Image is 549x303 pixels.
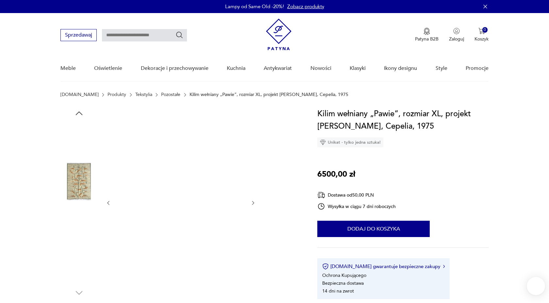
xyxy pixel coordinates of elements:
img: Ikona strzałki w prawo [443,265,445,268]
img: Patyna - sklep z meblami i dekoracjami vintage [266,19,291,50]
img: Zdjęcie produktu Kilim wełniany „Pawie”, rozmiar XL, projekt Piotra Grabowskiego, Cepelia, 1975 [60,121,98,159]
img: Ikona koszyka [478,28,485,34]
p: Koszyk [474,36,489,42]
div: 0 [482,27,488,33]
img: Ikona medalu [424,28,430,35]
a: Ikony designu [384,56,417,81]
button: Sprzedawaj [60,29,97,41]
a: Promocje [466,56,489,81]
p: Patyna B2B [415,36,439,42]
div: Wysyłka w ciągu 7 dni roboczych [317,202,396,210]
button: [DOMAIN_NAME] gwarantuje bezpieczne zakupy [322,263,445,270]
p: 6500,00 zł [317,168,355,181]
img: Zdjęcie produktu Kilim wełniany „Pawie”, rozmiar XL, projekt Piotra Grabowskiego, Cepelia, 1975 [60,205,98,242]
a: Klasyki [350,56,366,81]
p: Kilim wełniany „Pawie”, rozmiar XL, projekt [PERSON_NAME], Cepelia, 1975 [190,92,348,97]
a: Tekstylia [135,92,152,97]
button: Dodaj do koszyka [317,221,430,237]
img: Ikona certyfikatu [322,263,329,270]
a: [DOMAIN_NAME] [60,92,99,97]
img: Zdjęcie produktu Kilim wełniany „Pawie”, rozmiar XL, projekt Piotra Grabowskiego, Cepelia, 1975 [118,108,244,297]
a: Dekoracje i przechowywanie [141,56,208,81]
p: Zaloguj [449,36,464,42]
img: Zdjęcie produktu Kilim wełniany „Pawie”, rozmiar XL, projekt Piotra Grabowskiego, Cepelia, 1975 [60,246,98,283]
li: Bezpieczna dostawa [322,280,364,286]
p: Lampy od Same Old -20%! [225,3,284,10]
a: Zobacz produkty [287,3,324,10]
button: Patyna B2B [415,28,439,42]
li: Ochrona Kupującego [322,272,366,279]
iframe: Smartsupp widget button [527,277,545,295]
img: Ikonka użytkownika [453,28,460,34]
a: Sprzedawaj [60,33,97,38]
a: Meble [60,56,76,81]
a: Style [436,56,447,81]
div: Dostawa od 50,00 PLN [317,191,396,199]
img: Zdjęcie produktu Kilim wełniany „Pawie”, rozmiar XL, projekt Piotra Grabowskiego, Cepelia, 1975 [60,163,98,200]
img: Ikona diamentu [320,139,326,145]
li: 14 dni na zwrot [322,288,354,294]
div: Unikat - tylko jedna sztuka! [317,137,383,147]
a: Antykwariat [264,56,292,81]
a: Kuchnia [227,56,245,81]
a: Oświetlenie [94,56,122,81]
a: Ikona medaluPatyna B2B [415,28,439,42]
button: 0Koszyk [474,28,489,42]
a: Produkty [108,92,126,97]
img: Ikona dostawy [317,191,325,199]
button: Szukaj [175,31,183,39]
a: Nowości [310,56,331,81]
button: Zaloguj [449,28,464,42]
h1: Kilim wełniany „Pawie”, rozmiar XL, projekt [PERSON_NAME], Cepelia, 1975 [317,108,489,133]
a: Pozostałe [161,92,180,97]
